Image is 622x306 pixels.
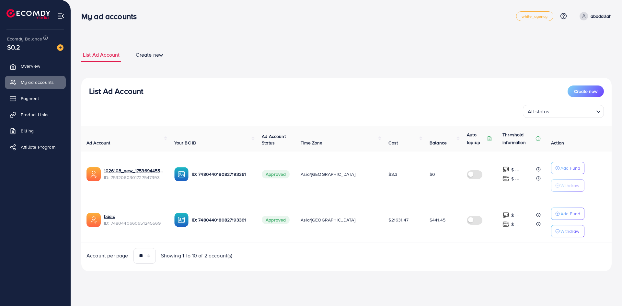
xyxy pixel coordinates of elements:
[262,133,286,146] span: Ad Account Status
[104,174,164,181] span: ID: 7532060301727547393
[7,36,42,42] span: Ecomdy Balance
[192,216,252,224] p: ID: 7480440180827193361
[516,11,553,21] a: white_agency
[523,105,604,118] div: Search for option
[511,211,519,219] p: $ ---
[104,213,164,226] div: <span class='underline'> basic</span></br>7480440660651245569
[81,12,142,21] h3: My ad accounts
[388,171,397,177] span: $3.3
[430,140,447,146] span: Balance
[5,92,66,105] a: Payment
[388,217,408,223] span: $21631.47
[551,179,584,192] button: Withdraw
[86,167,101,181] img: ic-ads-acc.e4c84228.svg
[591,12,612,20] p: abadallah
[83,51,120,59] span: List Ad Account
[502,166,509,173] img: top-up amount
[104,167,164,181] div: <span class='underline'>1026108_new_1753694455989</span></br>7532060301727547393
[174,140,197,146] span: Your BC ID
[577,12,612,20] a: abadallah
[7,42,20,52] span: $0.2
[568,85,604,97] button: Create new
[104,167,164,174] a: 1026108_new_1753694455989
[136,51,163,59] span: Create new
[551,225,584,237] button: Withdraw
[174,213,189,227] img: ic-ba-acc.ded83a64.svg
[511,221,519,228] p: $ ---
[86,252,128,259] span: Account per page
[21,95,39,102] span: Payment
[560,182,579,189] p: Withdraw
[522,14,548,18] span: white_agency
[89,86,143,96] h3: List Ad Account
[502,131,534,146] p: Threshold information
[5,124,66,137] a: Billing
[551,106,593,116] input: Search for option
[430,171,435,177] span: $0
[262,216,290,224] span: Approved
[262,170,290,178] span: Approved
[174,167,189,181] img: ic-ba-acc.ded83a64.svg
[560,164,580,172] p: Add Fund
[594,277,617,301] iframe: Chat
[21,79,54,85] span: My ad accounts
[511,175,519,183] p: $ ---
[560,227,579,235] p: Withdraw
[574,88,597,95] span: Create new
[21,144,55,150] span: Affiliate Program
[57,12,64,20] img: menu
[502,221,509,228] img: top-up amount
[86,213,101,227] img: ic-ads-acc.e4c84228.svg
[430,217,445,223] span: $441.45
[511,166,519,174] p: $ ---
[502,175,509,182] img: top-up amount
[161,252,233,259] span: Showing 1 To 10 of 2 account(s)
[301,140,322,146] span: Time Zone
[301,217,355,223] span: Asia/[GEOGRAPHIC_DATA]
[551,208,584,220] button: Add Fund
[21,128,34,134] span: Billing
[502,212,509,219] img: top-up amount
[192,170,252,178] p: ID: 7480440180827193361
[104,213,164,220] a: basic
[5,141,66,153] a: Affiliate Program
[388,140,398,146] span: Cost
[560,210,580,218] p: Add Fund
[526,107,551,116] span: All status
[551,162,584,174] button: Add Fund
[104,220,164,226] span: ID: 7480440660651245569
[467,131,486,146] p: Auto top-up
[57,44,63,51] img: image
[21,63,40,69] span: Overview
[86,140,110,146] span: Ad Account
[5,108,66,121] a: Product Links
[21,111,49,118] span: Product Links
[5,76,66,89] a: My ad accounts
[301,171,355,177] span: Asia/[GEOGRAPHIC_DATA]
[551,140,564,146] span: Action
[6,9,50,19] img: logo
[5,60,66,73] a: Overview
